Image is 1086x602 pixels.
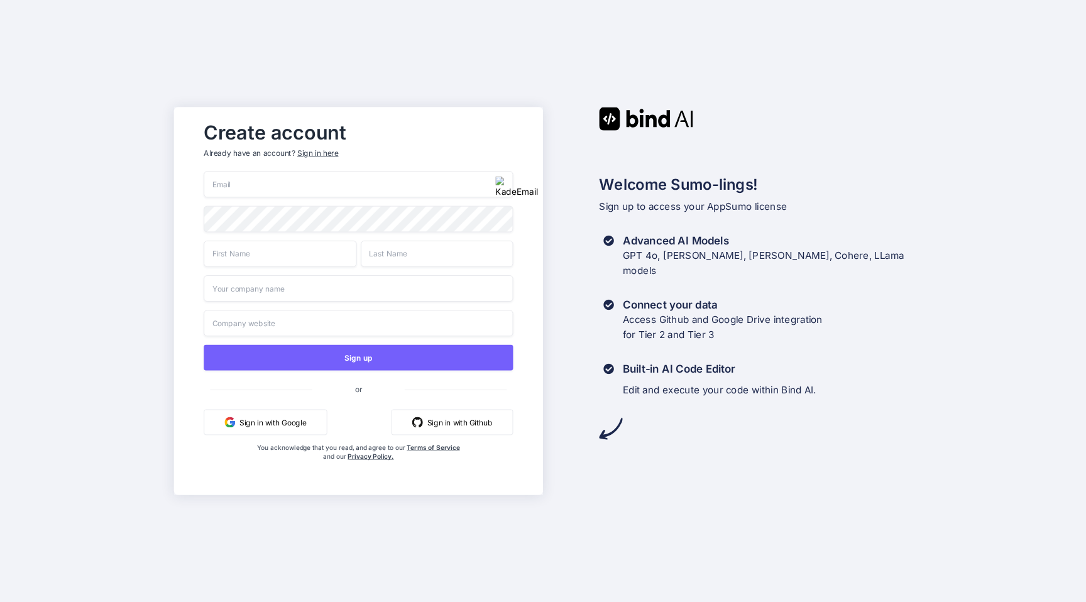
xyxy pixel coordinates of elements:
[361,241,513,267] input: Last Name
[224,417,235,427] img: google
[599,107,693,130] img: Bind AI logo
[297,148,338,158] div: Sign in here
[204,310,513,336] input: Company website
[599,417,622,440] img: arrow
[407,444,459,452] a: Terms of Service
[204,275,513,302] input: Your company name
[255,444,461,486] div: You acknowledge that you read, and agree to our and our
[623,383,816,398] p: Edit and execute your code within Bind AI.
[312,376,405,402] span: or
[599,199,912,214] p: Sign up to access your AppSumo license
[623,312,823,342] p: Access Github and Google Drive integration for Tier 2 and Tier 3
[204,124,513,141] h2: Create account
[204,148,513,158] p: Already have an account?
[204,345,513,371] button: Sign up
[623,361,816,376] h3: Built-in AI Code Editor
[392,410,513,435] button: Sign in with Github
[495,177,538,198] img: KadeEmail
[623,248,904,278] p: GPT 4o, [PERSON_NAME], [PERSON_NAME], Cohere, LLama models
[348,452,393,461] a: Privacy Policy.
[412,417,423,427] img: github
[599,173,912,196] h2: Welcome Sumo-lings!
[623,297,823,312] h3: Connect your data
[204,171,513,197] input: Email
[204,241,356,267] input: First Name
[623,233,904,248] h3: Advanced AI Models
[204,410,327,435] button: Sign in with Google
